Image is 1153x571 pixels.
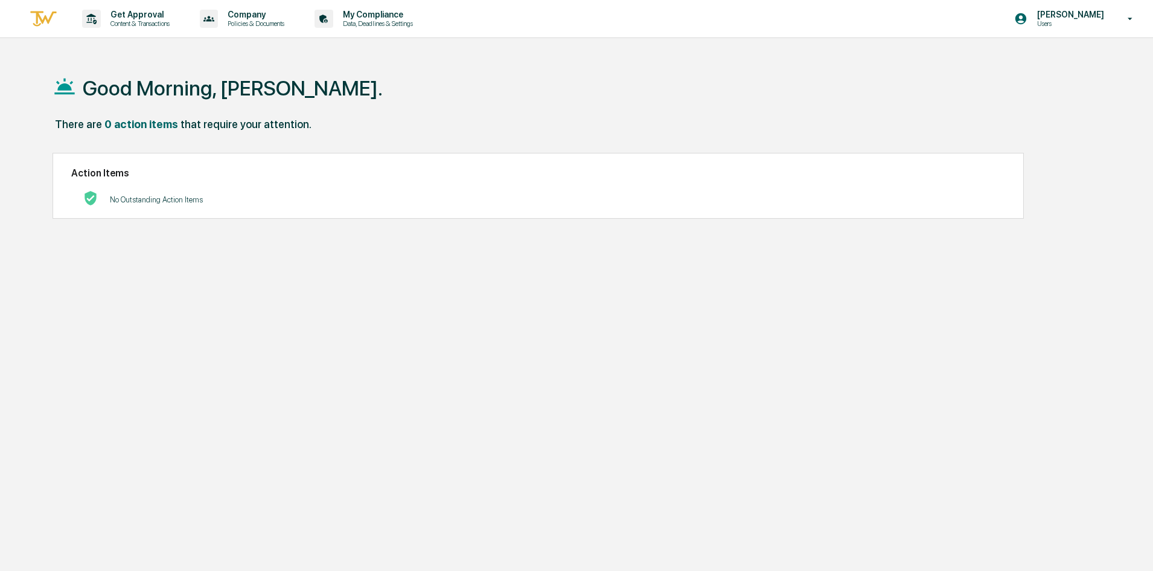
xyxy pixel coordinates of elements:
p: Data, Deadlines & Settings [333,19,419,28]
p: Policies & Documents [218,19,290,28]
p: Users [1027,19,1110,28]
p: No Outstanding Action Items [110,195,203,204]
div: There are [55,118,102,131]
p: My Compliance [333,10,419,19]
p: [PERSON_NAME] [1027,10,1110,19]
p: Company [218,10,290,19]
p: Content & Transactions [101,19,176,28]
h1: Good Morning, [PERSON_NAME]. [83,76,383,100]
img: logo [29,9,58,29]
img: No Actions logo [83,191,98,205]
h2: Action Items [71,167,1005,179]
div: 0 action items [104,118,178,131]
div: that require your attention. [180,118,311,131]
p: Get Approval [101,10,176,19]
